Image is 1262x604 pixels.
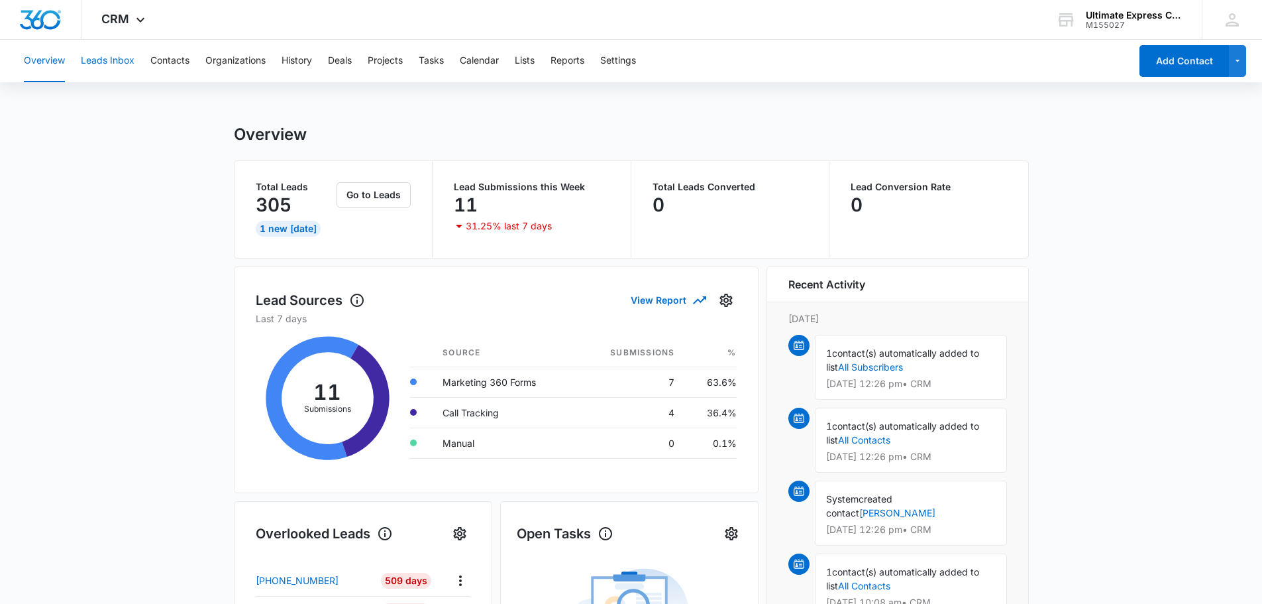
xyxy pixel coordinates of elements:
button: Lists [515,40,535,82]
button: Overview [24,40,65,82]
div: account name [1086,10,1183,21]
p: 0 [851,194,863,215]
button: Settings [600,40,636,82]
td: 4 [577,397,685,428]
button: Projects [368,40,403,82]
td: 63.6% [685,367,736,397]
p: Last 7 days [256,312,737,326]
span: contact(s) automatically added to list [826,420,979,446]
td: 36.4% [685,397,736,428]
th: Submissions [577,339,685,367]
div: 1 New [DATE] [256,221,321,237]
h1: Open Tasks [517,524,613,544]
p: Total Leads [256,182,335,192]
span: 1 [826,566,832,577]
p: [DATE] 12:26 pm • CRM [826,452,996,461]
td: 0.1% [685,428,736,458]
span: contact(s) automatically added to list [826,347,979,373]
p: [DATE] 12:26 pm • CRM [826,525,996,534]
h1: Overlooked Leads [256,524,393,544]
div: 509 Days [381,573,431,589]
p: 305 [256,194,291,215]
h1: Overview [234,125,307,145]
span: contact(s) automatically added to list [826,566,979,591]
td: Marketing 360 Forms [432,367,577,397]
button: Add Contact [1139,45,1229,77]
button: Settings [715,290,737,311]
p: 0 [653,194,664,215]
a: Go to Leads [337,189,411,200]
button: Go to Leads [337,182,411,208]
p: Lead Conversion Rate [851,182,1007,192]
a: All Subscribers [838,361,903,373]
span: created contact [826,493,892,518]
a: [PERSON_NAME] [859,507,935,518]
th: % [685,339,736,367]
a: [PHONE_NUMBER] [256,574,372,587]
p: [PHONE_NUMBER] [256,574,339,587]
p: 11 [454,194,478,215]
button: Settings [449,523,470,544]
a: All Contacts [838,434,890,446]
button: Organizations [205,40,266,82]
button: View Report [631,288,705,312]
p: 31.25% last 7 days [466,221,552,231]
button: Contacts [150,40,189,82]
h6: Recent Activity [788,276,865,292]
th: Source [432,339,577,367]
div: account id [1086,21,1183,30]
td: 0 [577,428,685,458]
button: Tasks [419,40,444,82]
a: All Contacts [838,580,890,591]
button: Settings [721,523,742,544]
span: 1 [826,347,832,359]
button: Deals [328,40,352,82]
button: Leads Inbox [81,40,134,82]
h1: Lead Sources [256,290,365,310]
td: Call Tracking [432,397,577,428]
button: History [282,40,312,82]
p: Lead Submissions this Week [454,182,609,192]
button: Calendar [460,40,499,82]
span: 1 [826,420,832,432]
span: System [826,493,859,505]
button: Reports [551,40,584,82]
span: CRM [101,12,129,26]
p: [DATE] [788,312,1007,326]
button: Actions [450,570,470,591]
p: Total Leads Converted [653,182,808,192]
p: [DATE] 12:26 pm • CRM [826,379,996,389]
td: Manual [432,428,577,458]
td: 7 [577,367,685,397]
